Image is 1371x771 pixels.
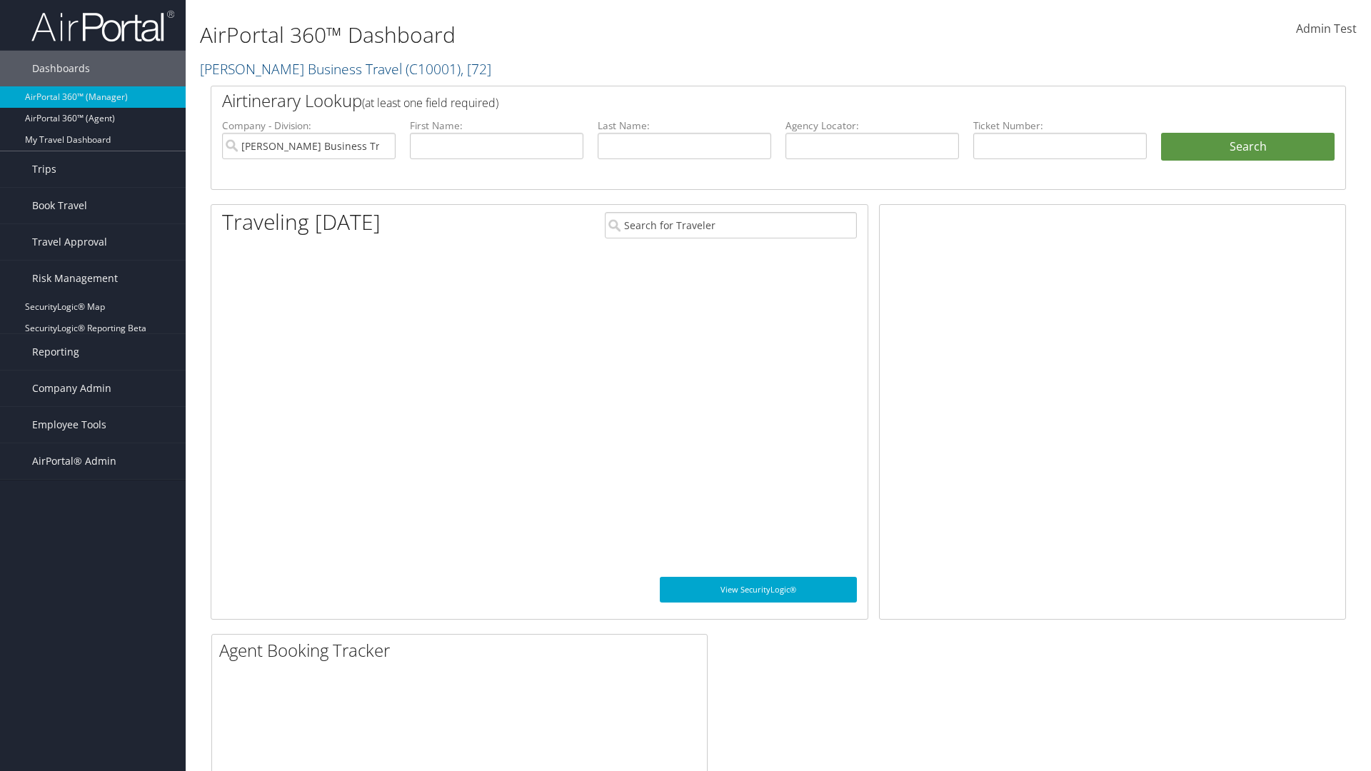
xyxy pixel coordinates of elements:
span: Company Admin [32,371,111,406]
a: [PERSON_NAME] Business Travel [200,59,491,79]
label: First Name: [410,119,583,133]
input: Search for Traveler [605,212,857,238]
span: Risk Management [32,261,118,296]
label: Ticket Number: [973,119,1147,133]
span: (at least one field required) [362,95,498,111]
label: Company - Division: [222,119,396,133]
span: Dashboards [32,51,90,86]
span: , [ 72 ] [461,59,491,79]
span: Book Travel [32,188,87,223]
span: Admin Test [1296,21,1357,36]
label: Agency Locator: [785,119,959,133]
label: Last Name: [598,119,771,133]
button: Search [1161,133,1335,161]
span: Travel Approval [32,224,107,260]
span: AirPortal® Admin [32,443,116,479]
span: Reporting [32,334,79,370]
span: Trips [32,151,56,187]
h1: AirPortal 360™ Dashboard [200,20,971,50]
img: airportal-logo.png [31,9,174,43]
h2: Agent Booking Tracker [219,638,707,662]
a: Admin Test [1296,7,1357,51]
h2: Airtinerary Lookup [222,89,1240,113]
span: ( C10001 ) [406,59,461,79]
h1: Traveling [DATE] [222,207,381,237]
span: Employee Tools [32,407,106,443]
a: View SecurityLogic® [660,577,857,603]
